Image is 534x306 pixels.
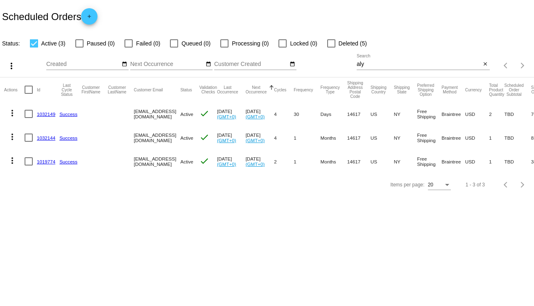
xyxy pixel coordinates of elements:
[441,126,465,150] mat-cell: Braintree
[134,102,181,126] mat-cell: [EMAIL_ADDRESS][DOMAIN_NAME]
[394,102,417,126] mat-cell: NY
[84,14,94,23] mat-icon: add
[417,83,434,97] button: Change sorting for PreferredShippingOption
[59,159,77,164] a: Success
[180,111,193,117] span: Active
[441,150,465,173] mat-cell: Braintree
[394,126,417,150] mat-cell: NY
[321,126,347,150] mat-cell: Months
[428,182,433,188] span: 20
[465,126,489,150] mat-cell: USD
[417,126,442,150] mat-cell: Free Shipping
[246,126,274,150] mat-cell: [DATE]
[81,85,100,94] button: Change sorting for CustomerFirstName
[489,77,504,102] mat-header-cell: Total Product Quantity
[321,150,347,173] mat-cell: Months
[7,61,16,71] mat-icon: more_vert
[37,159,55,164] a: 1019774
[199,109,209,118] mat-icon: check
[37,135,55,141] a: 1032144
[428,182,451,188] mat-select: Items per page:
[2,8,97,25] h2: Scheduled Orders
[371,150,394,173] mat-cell: US
[59,83,74,97] button: Change sorting for LastProcessingCycleId
[294,150,320,173] mat-cell: 1
[87,39,115,48] span: Paused (0)
[347,150,371,173] mat-cell: 14617
[505,102,531,126] mat-cell: TBD
[122,61,127,68] mat-icon: date_range
[505,150,531,173] mat-cell: TBD
[274,102,294,126] mat-cell: 4
[246,150,274,173] mat-cell: [DATE]
[217,102,246,126] mat-cell: [DATE]
[232,39,269,48] span: Processing (0)
[7,156,17,165] mat-icon: more_vert
[246,114,265,119] a: (GMT+0)
[339,39,367,48] span: Deleted (5)
[465,102,489,126] mat-cell: USD
[217,161,236,167] a: (GMT+0)
[394,150,417,173] mat-cell: NY
[357,61,481,68] input: Search
[466,182,485,188] div: 1 - 3 of 3
[290,39,317,48] span: Locked (0)
[498,177,514,193] button: Previous page
[347,102,371,126] mat-cell: 14617
[214,61,288,68] input: Customer Created
[505,126,531,150] mat-cell: TBD
[274,126,294,150] mat-cell: 4
[217,85,238,94] button: Change sorting for LastOccurrenceUtc
[217,126,246,150] mat-cell: [DATE]
[181,39,210,48] span: Queued (0)
[489,102,504,126] mat-cell: 2
[514,57,531,74] button: Next page
[206,61,211,68] mat-icon: date_range
[481,60,490,69] button: Clear
[417,102,442,126] mat-cell: Free Shipping
[347,81,363,99] button: Change sorting for ShippingPostcode
[217,150,246,173] mat-cell: [DATE]
[321,85,340,94] button: Change sorting for FrequencyType
[465,150,489,173] mat-cell: USD
[2,40,20,47] span: Status:
[371,85,387,94] button: Change sorting for ShippingCountry
[59,135,77,141] a: Success
[180,135,193,141] span: Active
[498,57,514,74] button: Previous page
[417,150,442,173] mat-cell: Free Shipping
[505,83,524,97] button: Change sorting for Subtotal
[59,111,77,117] a: Success
[246,161,265,167] a: (GMT+0)
[246,138,265,143] a: (GMT+0)
[134,87,163,92] button: Change sorting for CustomerEmail
[37,87,40,92] button: Change sorting for Id
[321,102,347,126] mat-cell: Days
[134,150,181,173] mat-cell: [EMAIL_ADDRESS][DOMAIN_NAME]
[136,39,160,48] span: Failed (0)
[4,77,25,102] mat-header-cell: Actions
[199,156,209,166] mat-icon: check
[7,108,17,118] mat-icon: more_vert
[217,138,236,143] a: (GMT+0)
[180,87,192,92] button: Change sorting for Status
[274,150,294,173] mat-cell: 2
[489,150,504,173] mat-cell: 1
[108,85,127,94] button: Change sorting for CustomerLastName
[217,114,236,119] a: (GMT+0)
[134,126,181,150] mat-cell: [EMAIL_ADDRESS][DOMAIN_NAME]
[130,61,204,68] input: Next Occurrence
[274,87,286,92] button: Change sorting for Cycles
[371,102,394,126] mat-cell: US
[294,87,313,92] button: Change sorting for Frequency
[294,126,320,150] mat-cell: 1
[199,77,217,102] mat-header-cell: Validation Checks
[394,85,410,94] button: Change sorting for ShippingState
[41,39,66,48] span: Active (3)
[180,159,193,164] span: Active
[7,132,17,142] mat-icon: more_vert
[290,61,295,68] mat-icon: date_range
[246,102,274,126] mat-cell: [DATE]
[514,177,531,193] button: Next page
[246,85,267,94] button: Change sorting for NextOccurrenceUtc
